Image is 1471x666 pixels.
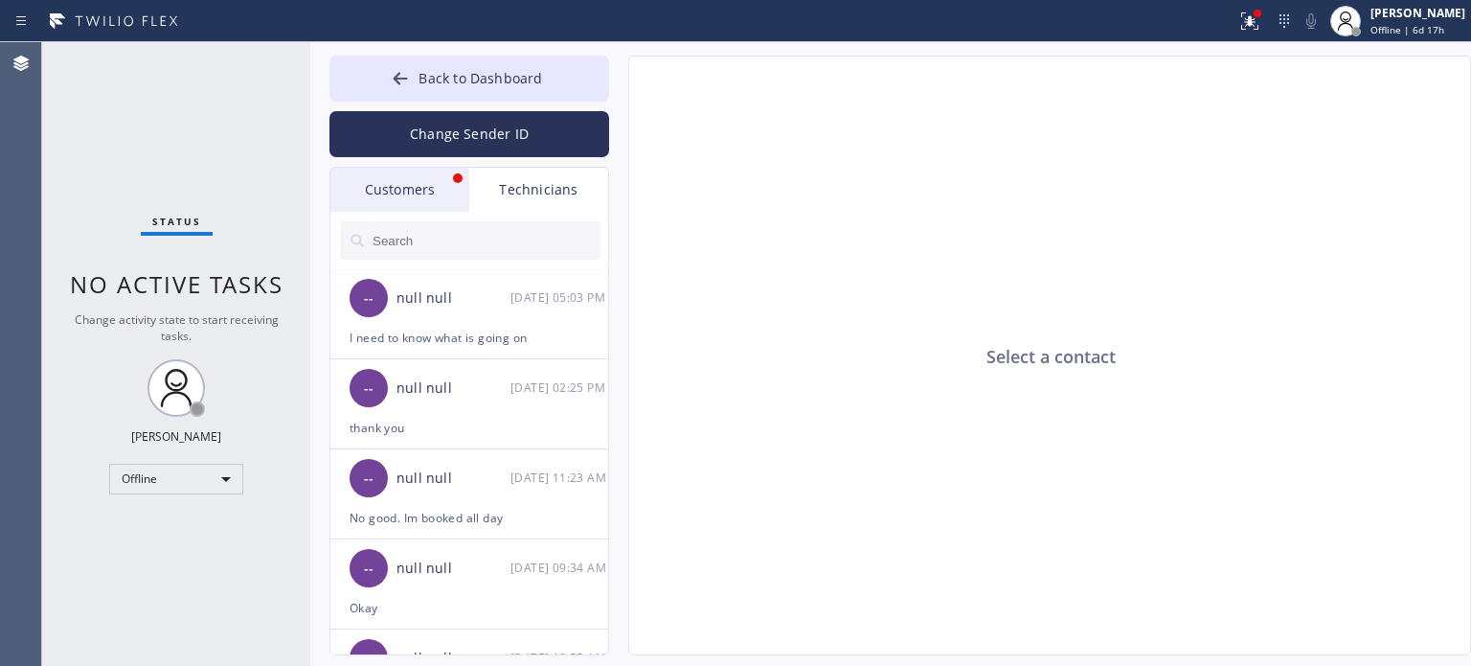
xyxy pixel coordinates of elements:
div: null null [396,558,510,580]
div: 09/25/2025 9:03 AM [510,287,610,309]
input: Search [371,221,600,260]
span: -- [364,468,373,490]
span: -- [364,558,373,580]
div: thank you [350,417,589,439]
button: Change Sender ID [329,111,609,157]
div: 09/10/2025 9:23 AM [510,467,610,489]
div: null null [396,287,510,310]
span: Back to Dashboard [419,69,542,87]
span: Status [152,215,201,228]
div: 09/10/2025 9:34 AM [510,557,610,579]
div: [PERSON_NAME] [131,428,221,445]
div: [PERSON_NAME] [1370,5,1465,21]
span: -- [364,287,373,310]
div: No good. Im booked all day [350,507,589,529]
button: Mute [1298,8,1324,34]
div: I need to know what is going on [350,327,589,349]
span: -- [364,378,373,400]
div: Offline [109,464,243,494]
span: No active tasks [70,268,283,300]
span: Change activity state to start receiving tasks. [75,311,279,344]
div: 09/10/2025 9:25 AM [510,377,610,399]
div: Okay [350,597,589,619]
div: Customers [330,168,469,212]
button: Back to Dashboard [329,56,609,102]
div: Technicians [469,168,608,212]
div: null null [396,378,510,400]
div: null null [396,468,510,490]
span: Offline | 6d 17h [1370,23,1444,36]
